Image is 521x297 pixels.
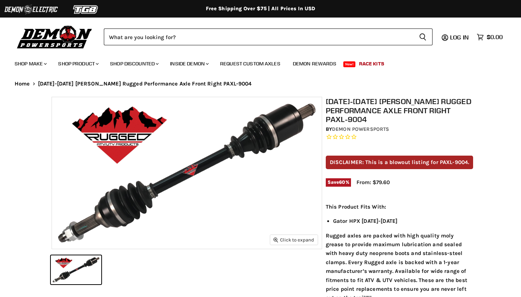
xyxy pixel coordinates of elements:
[473,32,506,42] a: $0.00
[15,24,95,50] img: Demon Powersports
[326,178,351,186] span: Save %
[447,34,473,41] a: Log in
[356,179,390,186] span: From: $79.60
[287,56,342,71] a: Demon Rewards
[165,56,213,71] a: Inside Demon
[215,56,286,71] a: Request Custom Axles
[487,34,503,41] span: $0.00
[326,156,473,169] p: DISCLAIMER: This is a blowout listing for PAXL-9004.
[52,97,322,249] img: 2010-2013 John Deere Rugged Performance Axle Front Right PAXL-9004
[4,3,58,16] img: Demon Electric Logo 2
[104,28,433,45] form: Product
[326,97,473,124] h1: [DATE]-[DATE] [PERSON_NAME] Rugged Performance Axle Front Right PAXL-9004
[326,125,473,133] div: by
[326,133,473,141] span: Rated 0.0 out of 5 stars 0 reviews
[58,3,113,16] img: TGB Logo 2
[53,56,103,71] a: Shop Product
[270,235,318,245] button: Click to expand
[9,53,501,71] ul: Main menu
[105,56,163,71] a: Shop Discounted
[332,126,389,132] a: Demon Powersports
[333,217,473,225] li: Gator HPX [DATE]-[DATE]
[273,237,314,243] span: Click to expand
[51,255,101,284] button: 2010-2013 John Deere Rugged Performance Axle Front Right PAXL-9004 thumbnail
[15,81,30,87] a: Home
[413,28,433,45] button: Search
[326,202,473,211] p: This Product Fits With:
[450,34,469,41] span: Log in
[38,81,252,87] span: [DATE]-[DATE] [PERSON_NAME] Rugged Performance Axle Front Right PAXL-9004
[104,28,413,45] input: Search
[354,56,390,71] a: Race Kits
[9,56,51,71] a: Shop Make
[343,61,356,67] span: New!
[339,179,345,185] span: 60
